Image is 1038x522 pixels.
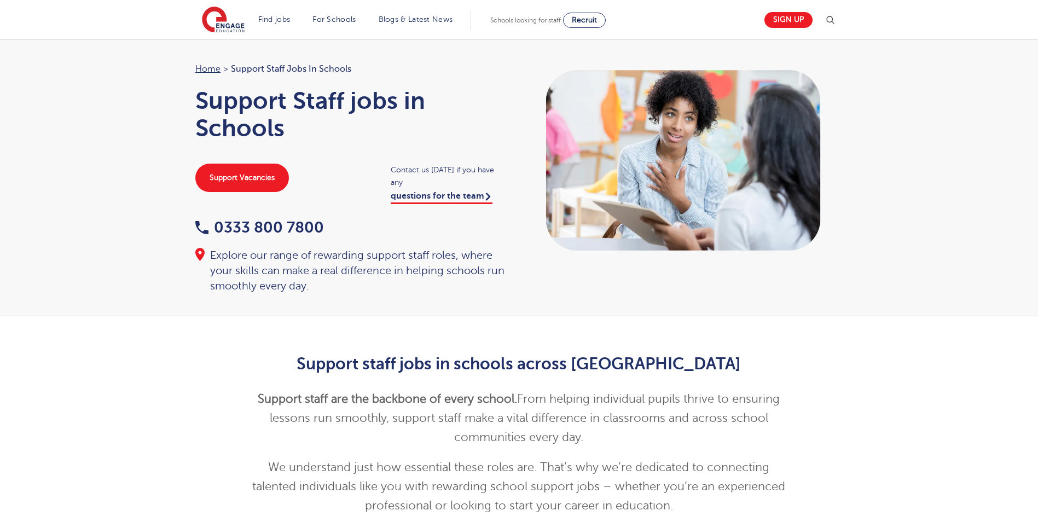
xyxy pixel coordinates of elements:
[391,191,492,204] a: questions for the team
[195,164,289,192] a: Support Vacancies
[195,62,508,76] nav: breadcrumb
[195,248,508,294] div: Explore our range of rewarding support staff roles, where your skills can make a real difference ...
[391,164,508,189] span: Contact us [DATE] if you have any
[251,458,787,515] p: We understand just how essential these roles are. That’s why we’re dedicated to connecting talent...
[195,64,221,74] a: Home
[297,355,741,373] strong: Support staff jobs in schools across [GEOGRAPHIC_DATA]
[258,15,291,24] a: Find jobs
[195,219,324,236] a: 0333 800 7800
[379,15,453,24] a: Blogs & Latest News
[251,390,787,447] p: From helping individual pupils thrive to ensuring lessons run smoothly, support staff make a vita...
[195,87,508,142] h1: Support Staff jobs in Schools
[223,64,228,74] span: >
[258,392,517,405] strong: Support staff are the backbone of every school.
[563,13,606,28] a: Recruit
[202,7,245,34] img: Engage Education
[572,16,597,24] span: Recruit
[231,62,351,76] span: Support Staff jobs in Schools
[490,16,561,24] span: Schools looking for staff
[764,12,813,28] a: Sign up
[312,15,356,24] a: For Schools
